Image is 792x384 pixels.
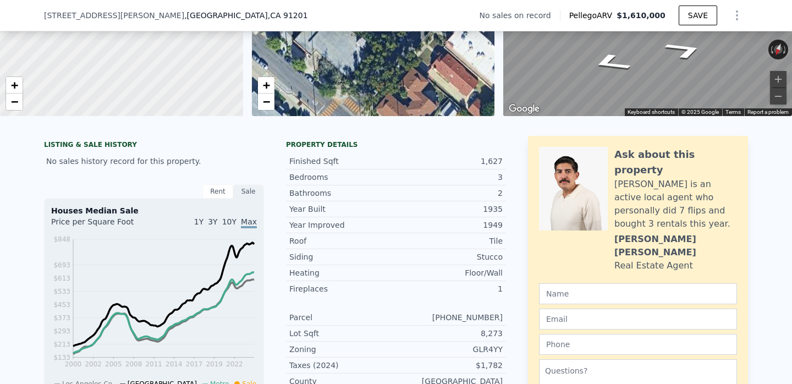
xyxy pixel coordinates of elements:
span: 3Y [208,217,217,226]
button: Rotate counterclockwise [768,40,774,59]
div: Sale [233,184,264,199]
div: Heating [289,267,396,278]
tspan: $293 [53,327,70,335]
tspan: 2011 [145,360,162,368]
tspan: $373 [53,314,70,322]
div: 3 [396,172,503,183]
div: 1935 [396,204,503,215]
tspan: 2005 [105,360,122,368]
span: [STREET_ADDRESS][PERSON_NAME] [44,10,184,21]
a: Report a problem [747,109,789,115]
tspan: 2008 [125,360,142,368]
div: Taxes (2024) [289,360,396,371]
span: $1,610,000 [617,11,665,20]
div: Bedrooms [289,172,396,183]
div: 1 [396,283,503,294]
div: Property details [286,140,506,149]
div: Finished Sqft [289,156,396,167]
tspan: $213 [53,341,70,348]
div: Parcel [289,312,396,323]
div: 8,273 [396,328,503,339]
tspan: $133 [53,354,70,361]
a: Zoom out [6,94,23,110]
img: Google [506,102,542,116]
tspan: 2014 [166,360,183,368]
tspan: 2002 [85,360,102,368]
input: Email [539,309,737,330]
button: Zoom in [770,71,787,87]
div: Houses Median Sale [51,205,257,216]
div: Price per Square Foot [51,216,154,234]
span: © 2025 Google [681,109,719,115]
span: − [11,95,18,108]
path: Go Southwest, Ruberta Ave [648,36,722,64]
div: Year Improved [289,220,396,231]
span: , CA 91201 [268,11,308,20]
div: Bathrooms [289,188,396,199]
div: Tile [396,235,503,246]
tspan: $848 [53,235,70,243]
a: Zoom in [258,77,274,94]
path: Go Northeast, Ruberta Ave [574,48,648,76]
div: Fireplaces [289,283,396,294]
tspan: $693 [53,261,70,269]
tspan: 2017 [186,360,203,368]
button: Show Options [726,4,748,26]
span: − [262,95,269,108]
div: Ask about this property [614,147,737,178]
tspan: 2019 [206,360,223,368]
div: Real Estate Agent [614,259,693,272]
span: Max [241,217,257,228]
input: Name [539,283,737,304]
a: Open this area in Google Maps (opens a new window) [506,102,542,116]
div: [PERSON_NAME] is an active local agent who personally did 7 flips and bought 3 rentals this year. [614,178,737,231]
span: + [11,78,18,92]
div: LISTING & SALE HISTORY [44,140,264,151]
button: SAVE [679,6,717,25]
span: 10Y [222,217,237,226]
div: Zoning [289,344,396,355]
div: Stucco [396,251,503,262]
div: Roof [289,235,396,246]
div: No sales on record [479,10,559,21]
div: [PHONE_NUMBER] [396,312,503,323]
button: Keyboard shortcuts [628,108,675,116]
tspan: 2022 [226,360,243,368]
div: Siding [289,251,396,262]
span: + [262,78,269,92]
tspan: 2000 [65,360,82,368]
div: 1949 [396,220,503,231]
input: Phone [539,334,737,355]
div: $1,782 [396,360,503,371]
div: GLR4YY [396,344,503,355]
div: Lot Sqft [289,328,396,339]
button: Zoom out [770,88,787,105]
div: 1,627 [396,156,503,167]
div: [PERSON_NAME] [PERSON_NAME] [614,233,737,259]
a: Terms (opens in new tab) [725,109,741,115]
span: , [GEOGRAPHIC_DATA] [184,10,307,21]
a: Zoom in [6,77,23,94]
span: 1Y [194,217,204,226]
div: Rent [202,184,233,199]
tspan: $613 [53,275,70,282]
tspan: $533 [53,288,70,295]
div: Year Built [289,204,396,215]
div: No sales history record for this property. [44,151,264,171]
div: 2 [396,188,503,199]
div: Floor/Wall [396,267,503,278]
span: Pellego ARV [569,10,617,21]
a: Zoom out [258,94,274,110]
button: Rotate clockwise [783,40,789,59]
tspan: $453 [53,301,70,309]
button: Reset the view [771,39,786,61]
